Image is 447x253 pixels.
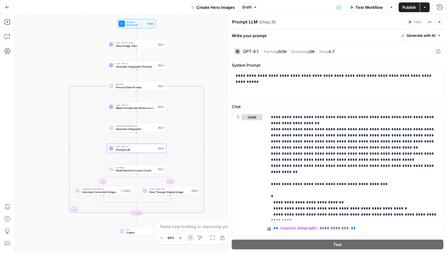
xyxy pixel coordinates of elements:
span: | [286,48,291,54]
label: System Prompt [232,62,443,68]
button: Test Workflow [346,2,386,12]
span: Streaming [291,49,309,54]
div: Step 7 [157,167,165,171]
g: Edge from step_8 to step_7-conditional-end [103,195,137,204]
span: Set Inputs [126,23,145,27]
span: Pass Through Original Image [149,190,189,194]
g: Edge from step_1 to step_2 [136,49,137,60]
span: End [126,228,152,231]
span: Workflow [126,20,145,23]
g: Edge from step_4 to step_5 [136,111,137,123]
span: Test Workflow [355,4,383,10]
div: Step 3 [157,84,165,88]
span: LLM · GPT-4.1 Nano [116,41,156,44]
button: Generate with AI [399,32,443,40]
div: Step 4 [157,105,165,108]
div: Step 2 [157,64,165,67]
span: JSON [276,49,286,54]
button: user [242,114,262,120]
span: 63% [168,235,174,240]
g: Edge from step_7 to step_8 [102,174,137,186]
div: WorkflowSet InputsInputs [107,19,166,28]
span: ON [309,49,314,54]
span: Draft [242,5,251,10]
div: user [232,112,262,244]
span: Route Based on Issues Found [116,169,156,173]
g: Edge from step_9 to step_7-conditional-end [137,195,170,204]
span: Format [264,49,276,54]
span: Match Prompt with Reference Image [116,106,156,110]
span: ( step_6 ) [259,19,276,25]
button: Publish [399,2,420,12]
button: Test [232,240,443,249]
span: Parse Image URLs [116,44,156,48]
label: Chat [232,104,443,110]
span: | [261,48,264,54]
textarea: Prompt LLM [232,19,258,25]
span: Output [126,230,152,234]
span: LLM · GPT-4.1 [116,145,156,148]
div: Step 6 [157,147,165,150]
div: Write your prompt [228,29,447,42]
span: Test [414,19,421,25]
span: Generate Corrected Infographic [82,190,119,194]
button: Test [405,18,424,26]
div: Complete [131,211,142,215]
span: Generate Infographic Prompts [116,65,156,69]
span: Iteration [116,83,156,86]
span: Process Each Prompt [116,86,156,90]
g: Edge from start to step_1 [136,28,137,40]
span: LLM · GPT-4.1 [116,62,156,65]
span: Generate with AI [407,33,435,38]
span: Write Liquid Text [149,188,189,191]
div: Complete [107,211,166,215]
button: Create Hero Images [187,2,238,12]
span: LLM · GPT-4.1 [116,104,156,107]
div: Generate Image with AIGenerate Corrected InfographicStep 8 [73,186,133,195]
span: Condition [116,166,156,169]
div: Write Liquid TextPass Through Original ImageStep 9 [140,186,200,195]
div: LLM · GPT-4.1Match Prompt with Reference ImageStep 4 [107,102,166,111]
div: ConditionRoute Based on Issues FoundStep 7 [107,165,166,174]
span: Generate Image with AI [82,188,119,191]
span: Generate Image with AI [116,124,156,127]
div: Generate Image with AIGenerate InfographicStep 5 [107,123,166,132]
div: Step 9 [191,189,198,192]
g: Edge from step_5 to step_6 [136,132,137,143]
g: Edge from step_6 to step_7 [136,153,137,164]
span: Prompt LLM [116,148,156,152]
div: Inputs [147,22,154,25]
div: LLM · GPT-4.1Generate Infographic PromptsStep 2 [107,61,166,70]
div: Step 8 [121,189,131,193]
div: LLM · GPT-4.1Prompt LLMStep 6 [107,144,166,153]
span: Publish [402,4,416,10]
div: GPT-4.1 [243,49,258,54]
g: Edge from step_3 to step_4 [136,91,137,102]
g: Edge from step_7 to step_9 [137,174,171,186]
span: | [314,48,319,54]
button: Draft [240,3,260,11]
div: Step 5 [157,126,165,129]
span: 0.7 [329,49,334,54]
div: LLM · GPT-4.1 NanoParse Image URLsStep 1 [107,40,166,49]
span: Test [333,241,342,248]
div: Step 1 [158,43,165,46]
div: LoopIterationProcess Each PromptStep 3 [107,81,166,90]
span: Generate Infographic [116,127,156,131]
span: Temp [319,49,329,54]
div: EndOutput [107,227,166,236]
g: Edge from step_2 to step_3 [136,70,137,81]
g: Edge from step_3-iteration-end to end [136,215,137,226]
span: Create Hero Images [196,4,235,10]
